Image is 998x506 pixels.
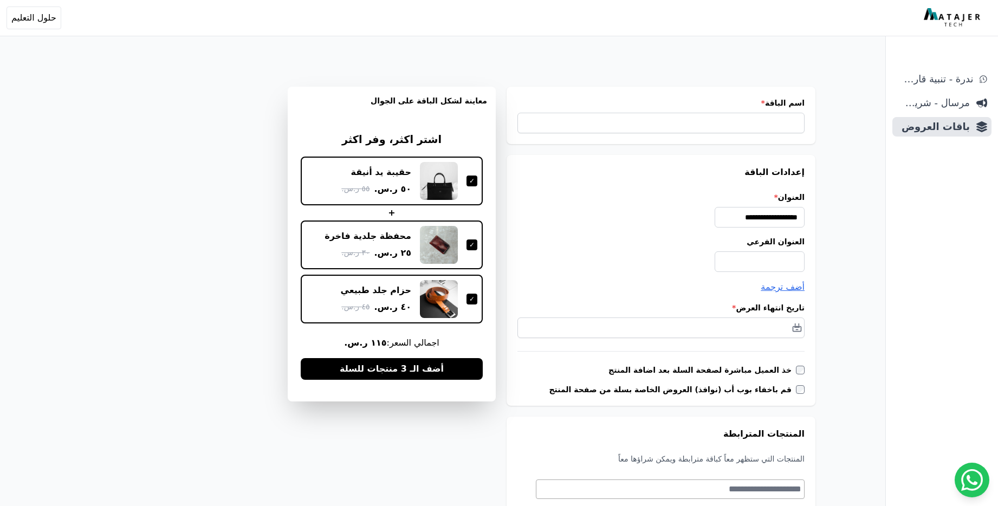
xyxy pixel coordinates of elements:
textarea: Search [536,483,801,496]
img: حقيبة يد أنيقة [420,162,458,200]
span: أضف الـ 3 منتجات للسلة [340,362,444,375]
span: ٥٥ ر.س. [341,183,370,194]
img: MatajerTech Logo [924,8,983,28]
img: حزام جلد طبيعي [420,280,458,318]
button: حلول التعليم [7,7,61,29]
label: خذ العميل مباشرة لصفحة السلة بعد اضافة المنتج [608,365,796,375]
div: محفظة جلدية فاخرة [325,230,411,242]
span: مرسال - شريط دعاية [897,95,970,111]
span: ٥٠ ر.س. [374,183,411,196]
span: باقات العروض [897,119,970,134]
div: حزام جلد طبيعي [341,284,412,296]
label: اسم الباقة [517,98,805,108]
span: ٤٠ ر.س. [374,301,411,314]
h3: المنتجات المترابطة [517,427,805,440]
h3: إعدادات الباقة [517,166,805,179]
span: اجمالي السعر: [301,336,483,349]
span: أضف ترجمة [761,282,805,292]
button: أضف ترجمة [761,281,805,294]
div: + [301,206,483,219]
span: حلول التعليم [11,11,56,24]
img: محفظة جلدية فاخرة [420,226,458,264]
b: ١١٥ ر.س. [344,338,386,348]
label: تاريخ انتهاء العرض [517,302,805,313]
div: حقيبة يد أنيقة [351,166,411,178]
h3: اشتر اكثر، وفر اكثر [301,132,483,148]
label: العنوان الفرعي [517,236,805,247]
span: ٣٠ ر.س. [341,247,370,258]
span: ندرة - تنبية قارب علي النفاذ [897,72,973,87]
h3: معاينة لشكل الباقة على الجوال [296,95,487,119]
span: ٤٥ ر.س. [341,301,370,313]
button: أضف الـ 3 منتجات للسلة [301,358,483,380]
label: العنوان [517,192,805,203]
p: المنتجات التي ستظهر معاً كباقة مترابطة ويمكن شراؤها معاً [517,453,805,464]
span: ٢٥ ر.س. [374,246,411,260]
label: قم باخفاء بوب أب (نوافذ) العروض الخاصة بسلة من صفحة المنتج [549,384,796,395]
